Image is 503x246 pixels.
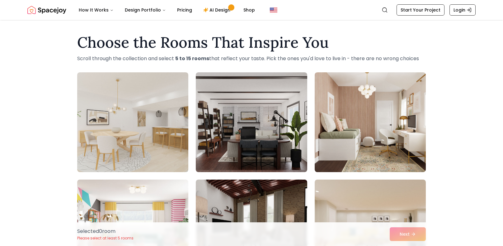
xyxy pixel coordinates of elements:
img: Room room-3 [315,72,426,172]
p: Selected 0 room [77,228,134,235]
p: Please select at least 5 rooms [77,236,134,241]
strong: 5 to 15 rooms [175,55,209,62]
img: Spacejoy Logo [27,4,66,16]
button: Design Portfolio [120,4,171,16]
p: Scroll through the collection and select that reflect your taste. Pick the ones you'd love to liv... [77,55,426,62]
a: Pricing [172,4,197,16]
a: Shop [238,4,260,16]
a: Spacejoy [27,4,66,16]
a: AI Design [198,4,237,16]
img: Room room-1 [77,72,188,172]
button: How It Works [74,4,119,16]
h1: Choose the Rooms That Inspire You [77,35,426,50]
a: Login [449,4,476,16]
img: Room room-2 [196,72,307,172]
nav: Main [74,4,260,16]
img: United States [270,6,277,14]
a: Start Your Project [397,4,444,16]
